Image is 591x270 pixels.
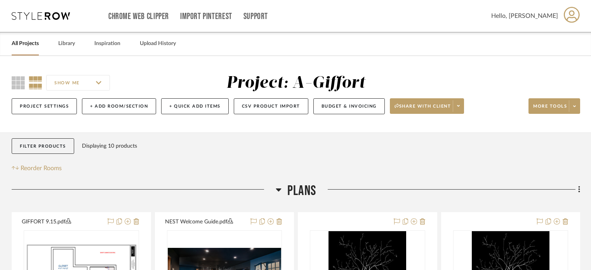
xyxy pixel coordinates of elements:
[140,38,176,49] a: Upload History
[234,98,308,114] button: CSV Product Import
[165,217,246,226] button: NEST Welcome Guide.pdf
[287,183,316,199] span: Plans
[226,75,366,91] div: Project: A-Giffort
[82,98,156,114] button: + Add Room/Section
[12,38,39,49] a: All Projects
[58,38,75,49] a: Library
[82,138,137,154] div: Displaying 10 products
[12,98,77,114] button: Project Settings
[533,103,567,115] span: More tools
[12,138,74,154] button: Filter Products
[528,98,580,114] button: More tools
[161,98,229,114] button: + Quick Add Items
[180,13,232,20] a: Import Pinterest
[313,98,385,114] button: Budget & Invoicing
[108,13,169,20] a: Chrome Web Clipper
[395,103,451,115] span: Share with client
[243,13,268,20] a: Support
[491,11,558,21] span: Hello, [PERSON_NAME]
[22,217,103,226] button: GIFFORT 9.15.pdf
[21,164,62,173] span: Reorder Rooms
[390,98,464,114] button: Share with client
[94,38,120,49] a: Inspiration
[12,164,62,173] button: Reorder Rooms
